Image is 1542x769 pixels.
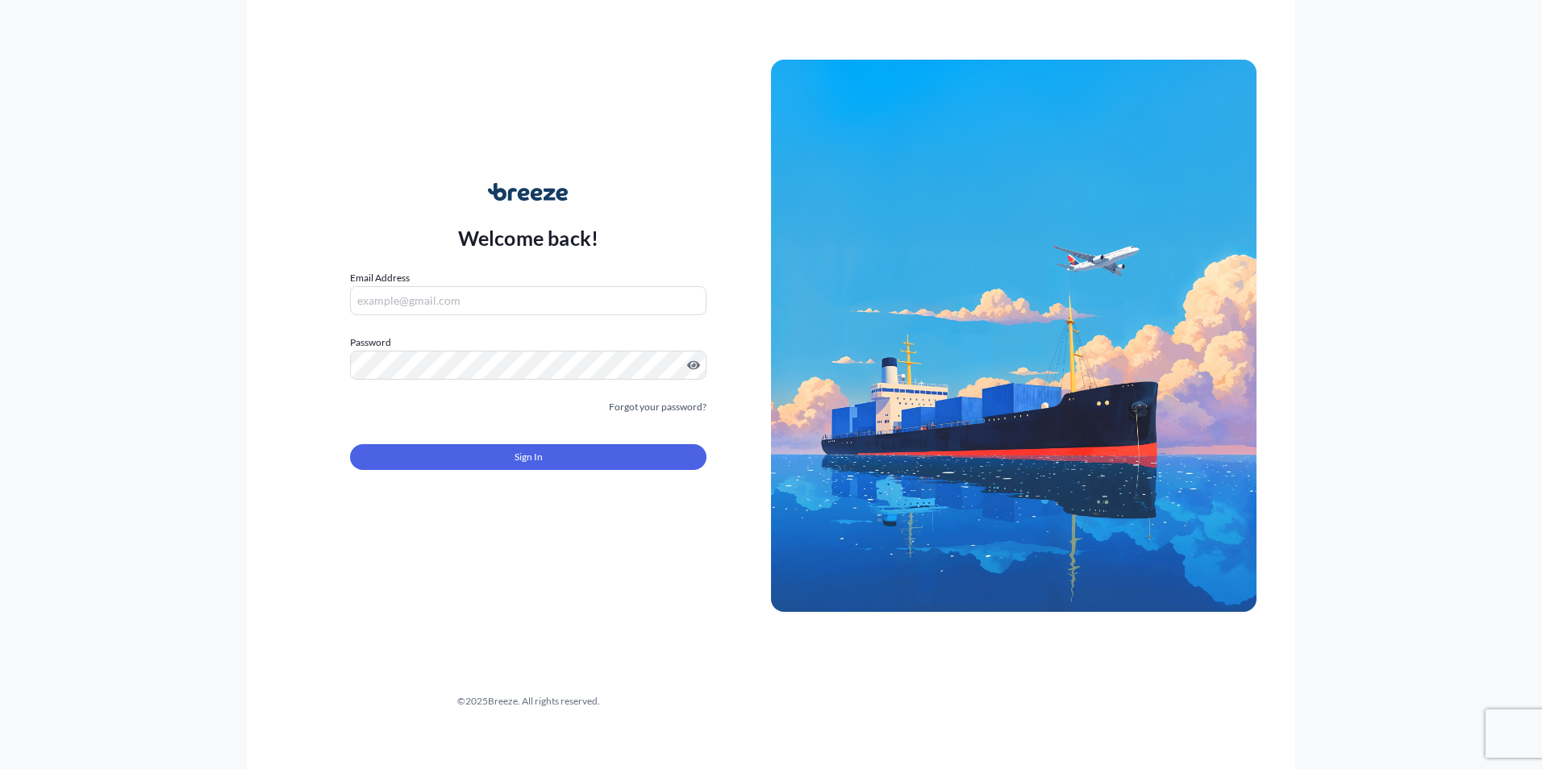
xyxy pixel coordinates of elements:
input: example@gmail.com [350,286,706,315]
a: Forgot your password? [609,399,706,415]
img: Ship illustration [771,60,1257,611]
div: © 2025 Breeze. All rights reserved. [285,693,771,709]
button: Sign In [350,444,706,470]
label: Email Address [350,270,410,286]
p: Welcome back! [458,225,599,251]
label: Password [350,335,706,351]
button: Show password [687,359,700,372]
span: Sign In [515,449,543,465]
